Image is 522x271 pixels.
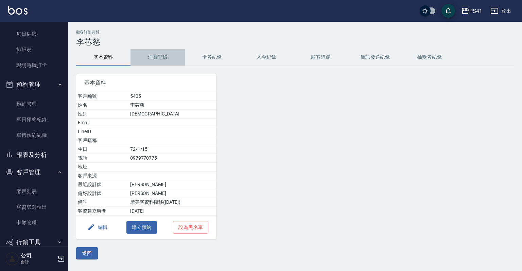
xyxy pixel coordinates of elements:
[126,221,157,234] button: 建立預約
[3,146,65,164] button: 報表及分析
[3,96,65,112] a: 預約管理
[3,215,65,231] a: 卡券管理
[3,26,65,42] a: 每日結帳
[3,184,65,199] a: 客戶列表
[21,259,55,265] p: 會計
[185,49,239,66] button: 卡券紀錄
[84,79,208,86] span: 基本資料
[76,180,128,189] td: 最近設計師
[130,49,185,66] button: 消費記錄
[21,252,55,259] h5: 公司
[3,163,65,181] button: 客戶管理
[239,49,294,66] button: 入金紀錄
[76,92,128,101] td: 客戶編號
[3,57,65,73] a: 現場電腦打卡
[76,163,128,171] td: 地址
[76,189,128,198] td: 偏好設計師
[76,101,128,110] td: 姓名
[76,37,514,47] h3: 李芯慈
[76,145,128,154] td: 生日
[173,221,208,234] button: 設為黑名單
[76,198,128,207] td: 備註
[469,7,482,15] div: PS41
[76,30,514,34] h2: 顧客詳細資料
[3,233,65,251] button: 行銷工具
[3,127,65,143] a: 單週預約紀錄
[76,119,128,127] td: Email
[128,101,217,110] td: 李芯慈
[76,154,128,163] td: 電話
[5,252,19,266] img: Person
[3,42,65,57] a: 排班表
[402,49,457,66] button: 抽獎券紀錄
[441,4,455,18] button: save
[76,247,98,260] button: 返回
[128,198,217,207] td: 摩美客資料轉移([DATE])
[458,4,485,18] button: PS41
[76,136,128,145] td: 客戶暱稱
[128,180,217,189] td: [PERSON_NAME]
[488,5,514,17] button: 登出
[76,110,128,119] td: 性別
[128,145,217,154] td: 72/1/15
[76,171,128,180] td: 客戶來源
[76,207,128,216] td: 客資建立時間
[128,92,217,101] td: 5405
[348,49,402,66] button: 簡訊發送紀錄
[128,207,217,216] td: [DATE]
[8,6,28,15] img: Logo
[3,199,65,215] a: 客資篩選匯出
[3,76,65,93] button: 預約管理
[294,49,348,66] button: 顧客追蹤
[128,189,217,198] td: [PERSON_NAME]
[128,154,217,163] td: 0979770775
[76,127,128,136] td: LineID
[76,49,130,66] button: 基本資料
[128,110,217,119] td: [DEMOGRAPHIC_DATA]
[84,221,110,234] button: 編輯
[3,112,65,127] a: 單日預約紀錄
